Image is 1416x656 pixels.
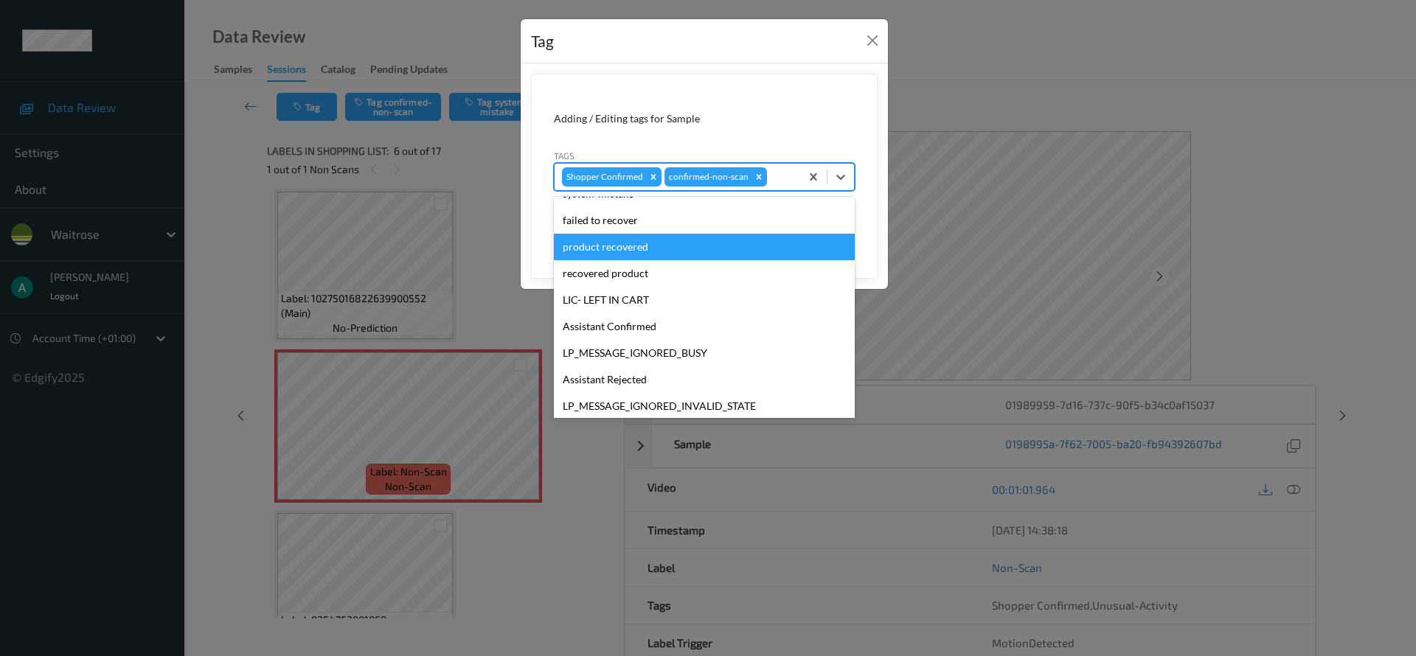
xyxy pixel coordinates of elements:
div: Adding / Editing tags for Sample [554,111,855,126]
div: failed to recover [554,207,855,234]
div: LP_MESSAGE_IGNORED_INVALID_STATE [554,393,855,419]
div: Assistant Rejected [554,366,855,393]
div: Tag [531,29,554,53]
div: Remove confirmed-non-scan [751,167,767,186]
div: confirmed-non-scan [664,167,751,186]
div: Shopper Confirmed [562,167,645,186]
button: Close [862,30,883,51]
div: LIC- LEFT IN CART [554,287,855,313]
label: Tags [554,149,575,162]
div: recovered product [554,260,855,287]
div: Assistant Confirmed [554,313,855,340]
div: LP_MESSAGE_IGNORED_BUSY [554,340,855,366]
div: product recovered [554,234,855,260]
div: Remove Shopper Confirmed [645,167,662,186]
